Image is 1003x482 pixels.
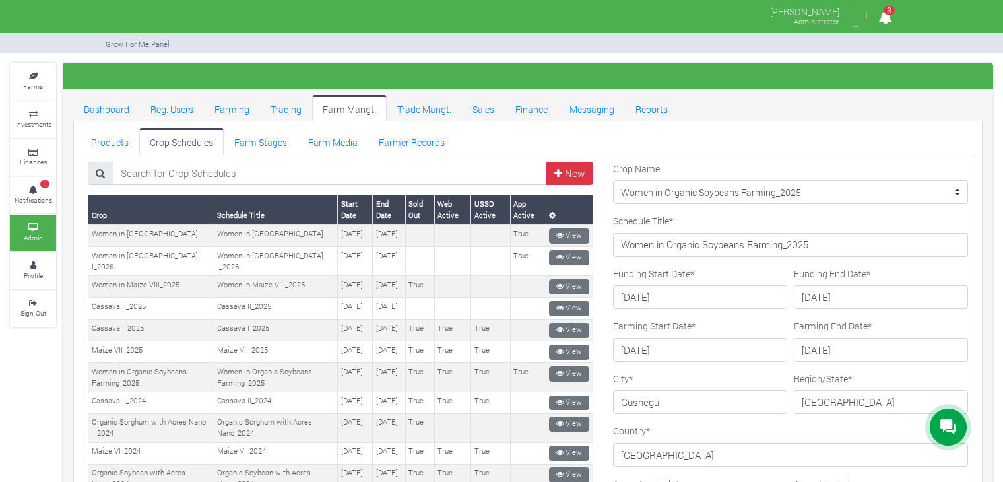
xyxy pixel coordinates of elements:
small: Sign Out [20,308,46,318]
a: Trade Mangt. [387,95,462,121]
a: Sales [462,95,505,121]
small: Finances [20,157,47,166]
td: Cassava II_2025 [88,298,214,320]
th: Web Active [434,195,471,224]
td: True [510,224,546,246]
td: True [471,442,510,464]
td: True [471,363,510,392]
label: Schedule Title [613,214,673,228]
td: [DATE] [373,413,406,442]
a: Finances [10,139,56,176]
th: Start Date [338,195,373,224]
td: True [434,320,471,341]
small: Admin [24,233,43,242]
td: Cassava I_2025 [214,320,338,341]
a: Profile [10,252,56,289]
a: View [549,366,589,382]
td: Women in Maize VIII_2025 [214,276,338,298]
th: USSD Active [471,195,510,224]
a: Sign Out [10,291,56,327]
a: New [546,162,593,186]
td: Cassava II_2025 [214,298,338,320]
a: View [549,279,589,294]
a: 3 Notifications [10,177,56,213]
label: Funding End Date [794,267,870,281]
td: Women in [GEOGRAPHIC_DATA] I_2026 [88,247,214,276]
td: True [405,392,434,414]
td: True [471,341,510,363]
td: True [434,392,471,414]
td: Organic Sorghum with Acres Nano _ 2024 [88,413,214,442]
label: Region/State [794,372,852,386]
td: True [471,320,510,341]
a: 3 [872,13,898,25]
label: City [613,372,633,386]
td: True [510,247,546,276]
small: Farms [23,82,43,91]
span: 3 [40,180,49,188]
td: [DATE] [373,247,406,276]
td: True [405,442,434,464]
a: View [549,323,589,338]
a: View [549,345,589,360]
td: [DATE] [373,341,406,363]
a: Crop Schedules [139,128,224,155]
label: Funding Start Date [613,267,694,281]
td: Cassava II_2024 [214,392,338,414]
td: True [434,442,471,464]
a: Farm Stages [224,128,298,155]
td: True [510,363,546,392]
a: View [549,417,589,432]
th: Schedule Title [214,195,338,224]
i: Notifications [872,3,898,32]
td: Cassava II_2024 [88,392,214,414]
td: [DATE] [338,224,373,246]
label: Crop Name [613,162,660,176]
input: Search for Crop Schedules [113,162,548,186]
td: Women in Organic Soybeans Farming_2025 [88,363,214,392]
td: Maize VII_2025 [88,341,214,363]
label: Farming End Date [794,319,872,333]
a: Messaging [559,95,625,121]
a: View [549,250,589,265]
a: Farming [204,95,260,121]
p: [PERSON_NAME] [770,3,839,18]
a: View [549,396,589,411]
td: True [405,413,434,442]
a: Reg. Users [140,95,204,121]
td: [DATE] [338,341,373,363]
img: growforme image [843,3,869,29]
td: [DATE] [373,298,406,320]
td: Maize VII_2025 [214,341,338,363]
small: Notifications [15,195,52,205]
td: [DATE] [338,442,373,464]
th: End Date [373,195,406,224]
td: Cassava I_2025 [88,320,214,341]
td: Women in [GEOGRAPHIC_DATA] I_2026 [214,247,338,276]
td: [DATE] [338,392,373,414]
td: [DATE] [338,413,373,442]
a: Reports [625,95,678,121]
td: Maize VI_2024 [88,442,214,464]
td: [DATE] [338,247,373,276]
td: True [434,341,471,363]
td: Maize VI_2024 [214,442,338,464]
td: True [405,341,434,363]
img: growforme image [105,3,112,29]
td: [DATE] [373,392,406,414]
a: Products [81,128,139,155]
small: Administrator [794,17,839,26]
td: True [405,363,434,392]
td: [DATE] [373,276,406,298]
small: Investments [15,120,51,129]
td: Women in [GEOGRAPHIC_DATA] [214,224,338,246]
a: Farm Mangt. [312,95,387,121]
td: [DATE] [373,363,406,392]
th: Sold Out [405,195,434,224]
small: Profile [24,271,43,280]
td: True [471,392,510,414]
td: Organic Sorghum with Acres Nano_2024 [214,413,338,442]
a: View [549,301,589,316]
td: True [405,320,434,341]
a: Dashboard [73,95,140,121]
